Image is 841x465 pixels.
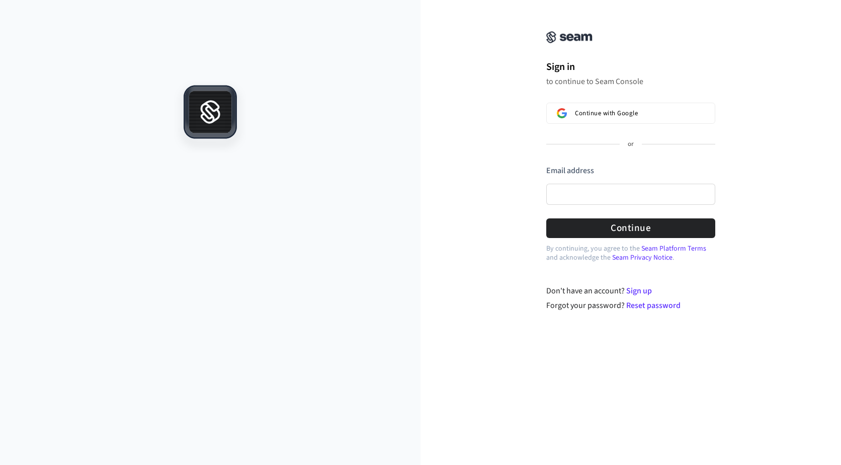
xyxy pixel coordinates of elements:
a: Reset password [626,300,681,311]
button: Sign in with GoogleContinue with Google [546,103,715,124]
div: Forgot your password? [546,299,716,312]
p: to continue to Seam Console [546,76,715,87]
img: Sign in with Google [557,108,567,118]
a: Sign up [626,285,652,296]
a: Seam Platform Terms [641,244,706,254]
button: Continue [546,218,715,238]
img: Seam Console [546,31,593,43]
p: By continuing, you agree to the and acknowledge the . [546,244,715,262]
a: Seam Privacy Notice [612,253,672,263]
span: Continue with Google [575,109,638,117]
div: Don't have an account? [546,285,716,297]
p: or [628,140,634,149]
label: Email address [546,165,594,176]
h1: Sign in [546,59,715,74]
